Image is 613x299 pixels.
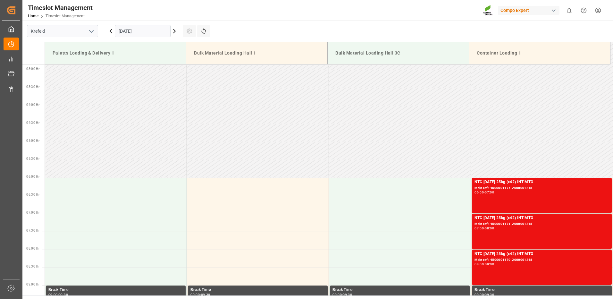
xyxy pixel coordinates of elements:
[26,229,39,232] span: 07:30 Hr
[474,179,609,185] div: NTC [DATE] 25kg (x42) INT MTO
[191,47,322,59] div: Bulk Material Loading Hall 1
[485,263,494,266] div: 09:00
[484,191,485,194] div: -
[332,293,342,296] div: 09:00
[484,263,485,266] div: -
[59,293,68,296] div: 09:30
[190,287,325,293] div: Break Time
[474,257,609,263] div: Main ref : 4500001170, 2000001248
[28,14,38,18] a: Home
[474,251,609,257] div: NTC [DATE] 25kg (x42) INT MTO
[343,293,352,296] div: 09:30
[26,157,39,160] span: 05:30 Hr
[201,293,210,296] div: 09:30
[562,3,576,18] button: show 0 new notifications
[86,26,96,36] button: open menu
[26,193,39,196] span: 06:30 Hr
[26,265,39,268] span: 08:30 Hr
[474,47,605,59] div: Container Loading 1
[26,247,39,250] span: 08:00 Hr
[485,227,494,230] div: 08:00
[48,287,183,293] div: Break Time
[498,6,559,15] div: Compo Expert
[576,3,591,18] button: Help Center
[483,5,493,16] img: Screenshot%202023-09-29%20at%2010.02.21.png_1712312052.png
[26,67,39,71] span: 03:00 Hr
[26,139,39,142] span: 05:00 Hr
[474,227,484,230] div: 07:00
[58,293,59,296] div: -
[474,263,484,266] div: 08:00
[26,283,39,286] span: 09:00 Hr
[115,25,171,37] input: DD.MM.YYYY
[26,103,39,107] span: 04:00 Hr
[484,293,485,296] div: -
[50,47,181,59] div: Paletts Loading & Delivery 1
[474,287,609,293] div: Break Time
[332,287,467,293] div: Break Time
[48,293,58,296] div: 09:00
[26,85,39,89] span: 03:30 Hr
[28,3,93,13] div: Timeslot Management
[474,191,484,194] div: 06:00
[474,293,484,296] div: 09:00
[484,227,485,230] div: -
[333,47,464,59] div: Bulk Material Loading Hall 3C
[485,191,494,194] div: 07:00
[26,121,39,124] span: 04:30 Hr
[26,211,39,214] span: 07:00 Hr
[200,293,201,296] div: -
[485,293,494,296] div: 09:30
[342,293,343,296] div: -
[190,293,200,296] div: 09:00
[498,4,562,16] button: Compo Expert
[27,25,98,37] input: Type to search/select
[474,215,609,221] div: NTC [DATE] 25kg (x42) INT MTO
[474,221,609,227] div: Main ref : 4500001171, 2000001248
[474,185,609,191] div: Main ref : 4500001174, 2000001248
[26,175,39,178] span: 06:00 Hr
